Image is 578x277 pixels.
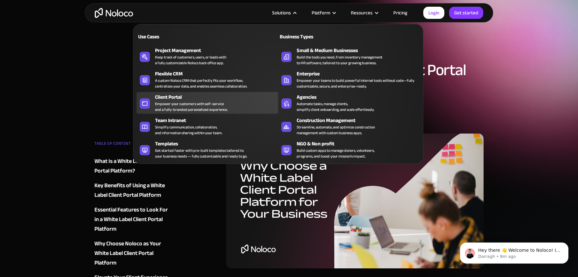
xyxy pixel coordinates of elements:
[272,9,291,17] div: Solutions
[343,9,385,17] div: Resources
[155,140,281,148] div: Templates
[137,139,278,160] a: TemplatesGet started faster with pre-built templates tailored toyour business needs — fully custo...
[94,139,172,151] div: TABLE OF CONTENT
[137,115,278,137] a: Team IntranetSimplify communication, collaboration,and information sharing within your team.
[297,54,382,66] div: Build the tools you need, from inventory management to HR software, tailored to your growing busi...
[278,45,420,67] a: Small & Medium BusinessesBuild the tools you need, from inventory managementto HR software, tailo...
[278,33,346,41] div: Business Types
[297,140,423,148] div: NGO & Non profit
[155,124,222,136] div: Simplify communication, collaboration, and information sharing within your team.
[264,9,304,17] div: Solutions
[137,92,278,114] a: Client PortalEmpower your customers with self-serviceand a fully-branded personalized experience.
[94,181,172,200] a: Key Benefits of Using a White Label Client Portal Platform
[94,205,172,234] a: Essential Features to Look For in a White Label Client Portal Platform
[297,148,374,159] div: Build custom apps to manage donors, volunteers, programs, and boost your mission’s impact.
[155,148,247,159] div: Get started faster with pre-built templates tailored to your business needs — fully customizable ...
[226,134,484,268] img: Why Choose a White Label Client Portal Platform for Your Business
[278,115,420,137] a: Construction ManagementStreamline, automate, and optimize constructionmanagement with custom busi...
[304,9,343,17] div: Platform
[278,29,420,44] a: Business Types
[278,139,420,160] a: NGO & Non profitBuild custom apps to manage donors, volunteers,programs, and boost your mission’s...
[297,47,423,54] div: Small & Medium Businesses
[155,54,226,66] div: Keep track of customers, users, or leads with a fully customizable Noloco back office app.
[297,124,375,136] div: Streamline, automate, and optimize construction management with custom business apps.
[297,101,374,112] div: Automate tasks, manage clients, simplify client onboarding, and scale effortlessly.
[449,7,483,19] a: Get started
[137,33,205,41] div: Use Cases
[385,9,415,17] a: Pricing
[155,101,228,112] div: Empower your customers with self-service and a fully-branded personalized experience.
[278,92,420,114] a: AgenciesAutomate tasks, manage clients,simplify client onboarding, and scale effortlessly.
[155,70,281,78] div: Flexible CRM
[137,29,278,44] a: Use Cases
[450,229,578,274] iframe: Intercom notifications message
[351,9,373,17] div: Resources
[297,78,417,89] div: Empower your teams to build powerful internal tools without code—fully customizable, secure, and ...
[297,70,423,78] div: Enterprise
[94,239,172,268] a: Why Choose Noloco as Your White Label Client Portal Platform
[278,69,420,90] a: EnterpriseEmpower your teams to build powerful internal tools without code—fully customizable, se...
[95,8,133,18] a: home
[312,9,330,17] div: Platform
[297,117,423,124] div: Construction Management
[155,78,247,89] div: A custom Noloco CRM that perfectly fits your workflow, centralizes your data, and enables seamles...
[423,7,444,19] a: Login
[94,157,172,176] a: What Is a White Label Client Portal Platform?
[137,45,278,67] a: Project ManagementKeep track of customers, users, or leads witha fully customizable Noloco back o...
[155,47,281,54] div: Project Management
[155,117,281,124] div: Team Intranet
[137,69,278,90] a: Flexible CRMA custom Noloco CRM that perfectly fits your workflow,centralizes your data, and enab...
[297,93,423,101] div: Agencies
[133,15,423,164] nav: Solutions
[155,93,281,101] div: Client Portal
